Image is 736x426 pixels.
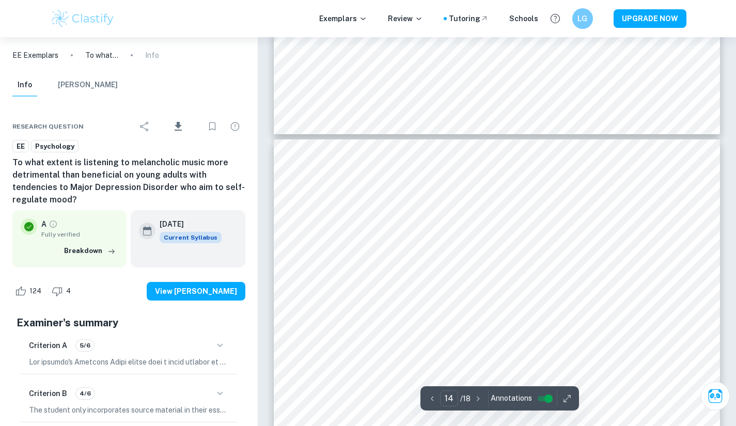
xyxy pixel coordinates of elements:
[76,389,95,398] span: 4/6
[12,74,37,97] button: Info
[49,283,76,299] div: Dislike
[13,141,28,152] span: EE
[41,218,46,230] p: A
[50,8,116,29] img: Clastify logo
[31,140,79,153] a: Psychology
[449,13,489,24] a: Tutoring
[29,388,67,399] h6: Criterion B
[32,141,78,152] span: Psychology
[60,286,76,296] span: 4
[12,140,29,153] a: EE
[61,243,118,259] button: Breakdown
[319,13,367,24] p: Exemplars
[160,232,222,243] div: This exemplar is based on the current syllabus. Feel free to refer to it for inspiration/ideas wh...
[76,341,94,350] span: 5/6
[576,13,588,24] h6: LG
[546,10,564,27] button: Help and Feedback
[509,13,538,24] a: Schools
[29,340,67,351] h6: Criterion A
[160,232,222,243] span: Current Syllabus
[614,9,686,28] button: UPGRADE NOW
[41,230,118,239] span: Fully verified
[157,113,200,140] div: Download
[388,13,423,24] p: Review
[460,393,471,404] p: / 18
[24,286,47,296] span: 124
[12,122,84,131] span: Research question
[12,283,47,299] div: Like
[134,116,155,137] div: Share
[49,219,58,229] a: Grade fully verified
[160,218,213,230] h6: [DATE]
[85,50,118,61] p: To what extent is listening to melancholic music more detrimental than beneficial on young adults...
[58,74,118,97] button: [PERSON_NAME]
[572,8,593,29] button: LG
[225,116,245,137] div: Report issue
[145,50,159,61] p: Info
[701,382,730,411] button: Ask Clai
[12,50,58,61] a: EE Exemplars
[147,282,245,301] button: View [PERSON_NAME]
[491,393,532,404] span: Annotations
[17,315,241,330] h5: Examiner's summary
[202,116,223,137] div: Bookmark
[29,356,229,368] p: Lor ipsumdo's Ametcons Adipi elitse doei t incid utlabor et dol magnaa enima min ven qui, nostrud...
[29,404,229,416] p: The student only incorporates source material in their essay that is relevant and appropriate to ...
[12,156,245,206] h6: To what extent is listening to melancholic music more detrimental than beneficial on young adults...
